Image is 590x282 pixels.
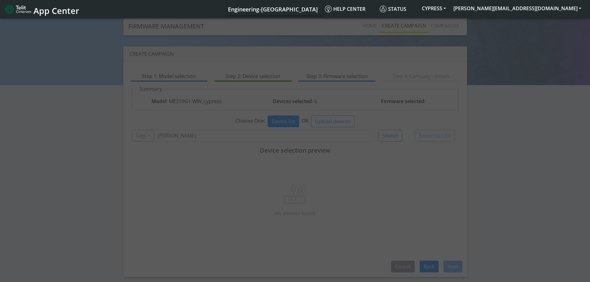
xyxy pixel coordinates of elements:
a: App Center [5,2,78,16]
a: Help center [322,3,377,15]
span: Engineering-[GEOGRAPHIC_DATA] [228,6,318,13]
button: [PERSON_NAME][EMAIL_ADDRESS][DOMAIN_NAME] [450,3,585,14]
button: CYPRESS [418,3,450,14]
a: Your current platform instance [228,3,317,15]
img: logo-telit-cinterion-gw-new.png [5,4,31,14]
img: status.svg [380,6,387,12]
img: knowledge.svg [325,6,332,12]
span: Status [380,6,406,12]
span: Help center [325,6,365,12]
a: Status [377,3,418,15]
span: App Center [33,5,79,16]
